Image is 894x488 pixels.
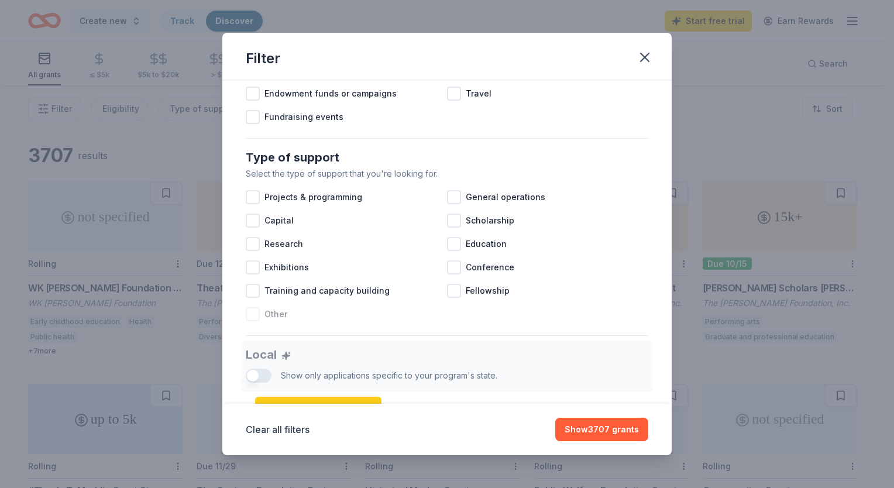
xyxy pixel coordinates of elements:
span: Start free All Access trial [262,400,374,414]
span: Projects & programming [264,190,362,204]
span: Fellowship [466,284,510,298]
div: Filter [246,49,280,68]
span: Education [466,237,507,251]
span: Scholarship [466,214,514,228]
span: Capital [264,214,294,228]
div: Type of support [246,148,648,167]
span: Endowment funds or campaigns [264,87,397,101]
span: Conference [466,260,514,274]
span: Travel [466,87,491,101]
button: Clear all filters [246,422,310,437]
span: Exhibitions [264,260,309,274]
div: Select the type of support that you're looking for. [246,167,648,181]
span: Training and capacity building [264,284,390,298]
span: Research [264,237,303,251]
span: General operations [466,190,545,204]
button: Show3707 grants [555,418,648,441]
a: Start free All Access trial [255,397,381,418]
span: Other [264,307,287,321]
span: Fundraising events [264,110,343,124]
div: to use this filter. [386,400,453,414]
